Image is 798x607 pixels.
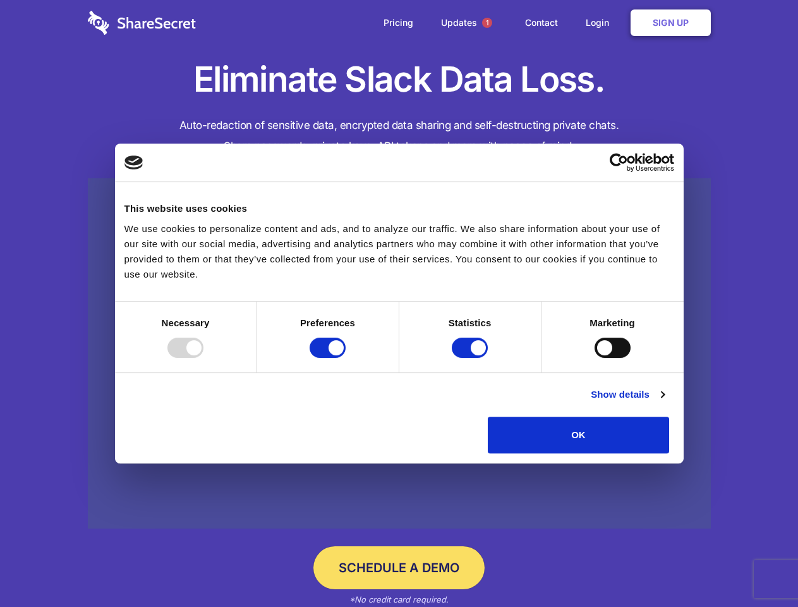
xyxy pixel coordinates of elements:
a: Show details [591,387,664,402]
em: *No credit card required. [349,594,449,604]
a: Sign Up [631,9,711,36]
a: Login [573,3,628,42]
a: Wistia video thumbnail [88,178,711,529]
button: OK [488,417,669,453]
a: Contact [512,3,571,42]
img: logo-wordmark-white-trans-d4663122ce5f474addd5e946df7df03e33cb6a1c49d2221995e7729f52c070b2.svg [88,11,196,35]
strong: Preferences [300,317,355,328]
h1: Eliminate Slack Data Loss. [88,57,711,102]
strong: Necessary [162,317,210,328]
strong: Statistics [449,317,492,328]
h4: Auto-redaction of sensitive data, encrypted data sharing and self-destructing private chats. Shar... [88,115,711,157]
a: Usercentrics Cookiebot - opens in a new window [564,153,674,172]
div: We use cookies to personalize content and ads, and to analyze our traffic. We also share informat... [124,221,674,282]
strong: Marketing [589,317,635,328]
a: Pricing [371,3,426,42]
span: 1 [482,18,492,28]
a: Schedule a Demo [313,546,485,589]
div: This website uses cookies [124,201,674,216]
img: logo [124,156,143,169]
